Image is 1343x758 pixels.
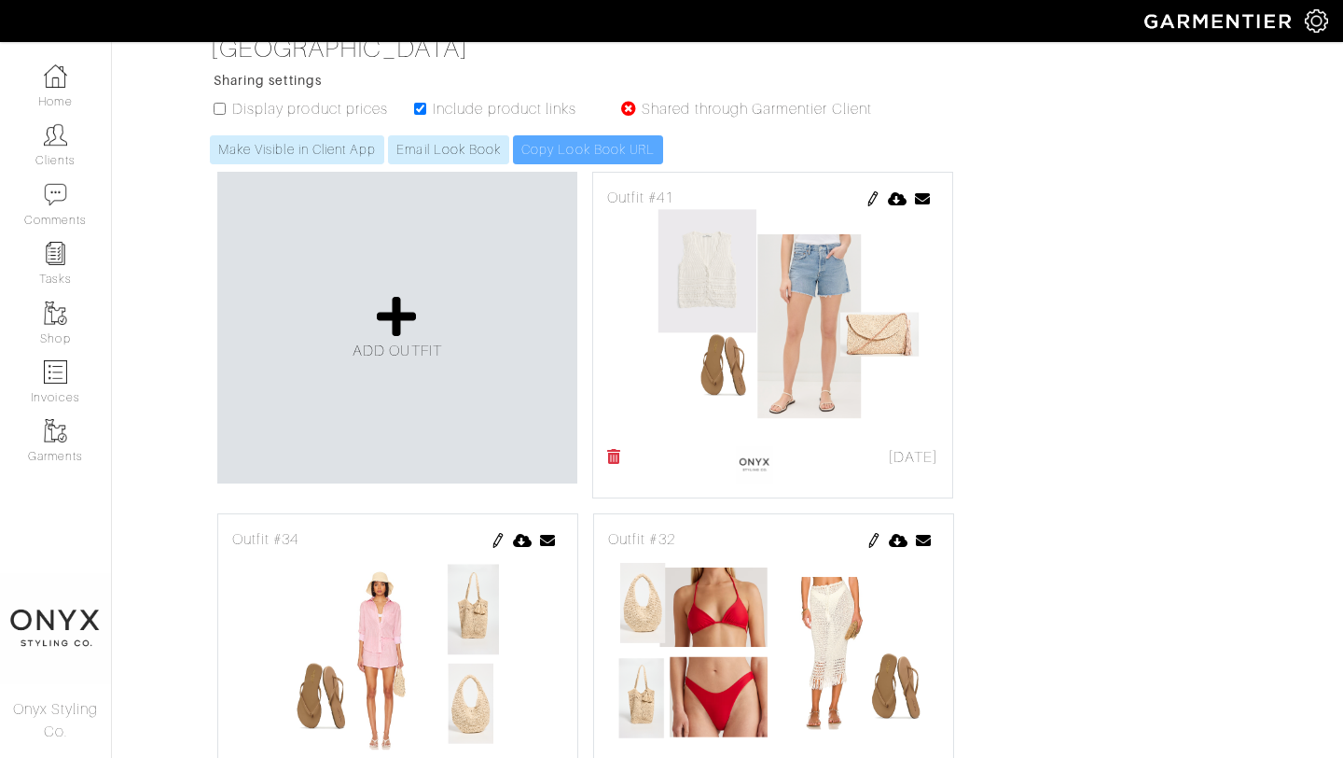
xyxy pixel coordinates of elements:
img: clients-icon-6bae9207a08558b7cb47a8932f037763ab4055f8c8b6bfacd5dc20c3e0201464.png [44,123,67,147]
div: Outfit #32 [608,528,939,551]
a: Make Visible in Client App [210,135,384,164]
a: ADD OUTFIT [353,294,442,362]
img: pen-cf24a1663064a2ec1b9c1bd2387e9de7a2fa800b781884d57f21acf72779bad2.png [865,191,880,206]
label: Include product links [433,98,576,120]
img: garments-icon-b7da505a4dc4fd61783c78ac3ca0ef83fa9d6f193b1c9dc38574b1d14d53ca28.png [44,302,67,325]
img: pen-cf24a1663064a2ec1b9c1bd2387e9de7a2fa800b781884d57f21acf72779bad2.png [491,533,505,548]
img: dashboard-icon-dbcd8f5a0b271acd01030246c82b418ddd0df26cd7fceb0bd07c9910d44c42f6.png [44,64,67,88]
img: pen-cf24a1663064a2ec1b9c1bd2387e9de7a2fa800b781884d57f21acf72779bad2.png [866,533,881,548]
img: orders-icon-0abe47150d42831381b5fb84f609e132dff9fe21cb692f30cb5eec754e2cba89.png [44,360,67,384]
span: ADD OUTFIT [353,343,442,359]
img: comment-icon-a0a6a9ef722e966f86d9cbdc48e553b5cf19dbc54f86b18d962a5391bc8f6eb6.png [44,183,67,206]
label: Shared through Garmentier Client [642,98,872,120]
label: Display product prices [232,98,388,120]
img: 1636067463811.png [736,446,773,484]
img: garments-icon-b7da505a4dc4fd61783c78ac3ca0ef83fa9d6f193b1c9dc38574b1d14d53ca28.png [44,419,67,442]
div: Outfit #34 [232,528,563,551]
p: Sharing settings [214,71,891,91]
span: Onyx Styling Co. [13,701,99,740]
img: 1757891224.png [607,209,938,442]
div: Outfit #41 [607,187,938,209]
a: Email Look Book [388,135,509,164]
img: gear-icon-white-bd11855cb880d31180b6d7d6211b90ccbf57a29d726f0c71d8c61bd08dd39cc2.png [1305,9,1328,33]
a: [GEOGRAPHIC_DATA] [210,33,891,64]
span: [DATE] [888,446,938,469]
img: garmentier-logo-header-white-b43fb05a5012e4ada735d5af1a66efaba907eab6374d6393d1fbf88cb4ef424d.png [1135,5,1305,37]
img: reminder-icon-8004d30b9f0a5d33ae49ab947aed9ed385cf756f9e5892f1edd6e32f2345188e.png [44,242,67,265]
